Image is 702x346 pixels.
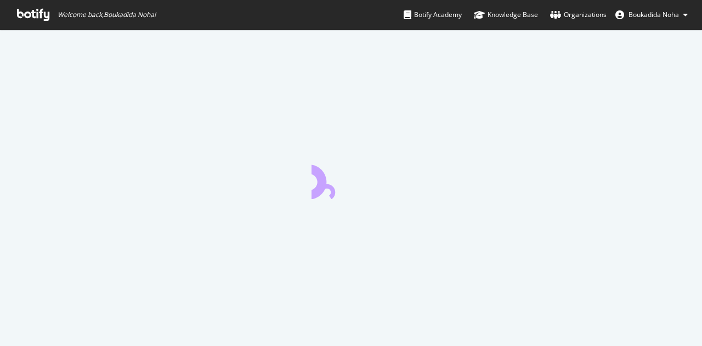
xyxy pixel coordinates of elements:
span: Boukadida Noha [629,10,679,19]
div: animation [312,160,390,199]
div: Organizations [550,9,607,20]
button: Boukadida Noha [607,6,697,24]
span: Welcome back, Boukadida Noha ! [58,10,156,19]
div: Knowledge Base [474,9,538,20]
div: Botify Academy [404,9,462,20]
